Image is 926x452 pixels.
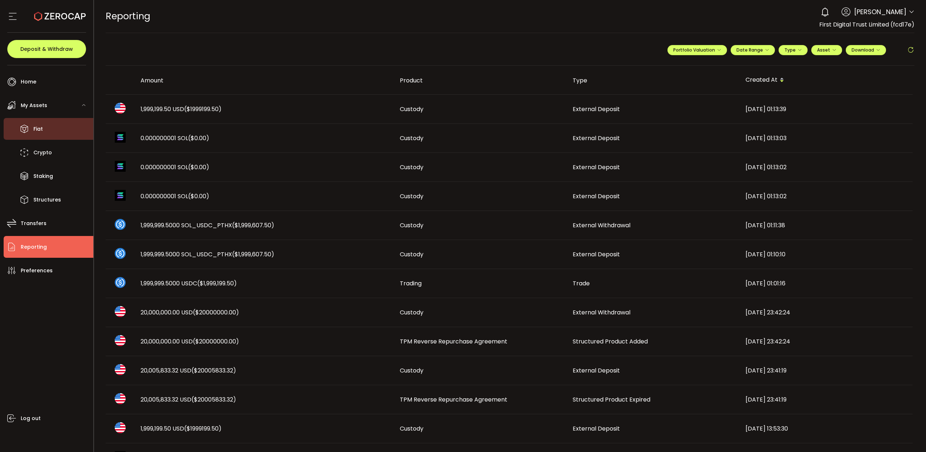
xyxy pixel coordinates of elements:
[141,134,209,142] span: 0.000000001 SOL
[811,45,842,55] button: Asset
[141,250,274,258] span: 1,999,999.5000 SOL_USDC_PTHX
[740,308,913,317] div: [DATE] 23:42:24
[115,306,126,317] img: usd_portfolio.svg
[740,279,913,288] div: [DATE] 01:01:16
[141,424,222,433] span: 1,999,199.50 USD
[740,221,913,229] div: [DATE] 01:11:38
[21,100,47,111] span: My Assets
[817,47,830,53] span: Asset
[21,242,47,252] span: Reporting
[573,366,620,375] span: External Deposit
[21,77,36,87] span: Home
[115,103,126,114] img: usd_portfolio.svg
[400,163,423,171] span: Custody
[740,134,913,142] div: [DATE] 01:13:03
[115,161,126,172] img: sol_portfolio.png
[400,105,423,113] span: Custody
[141,192,209,200] span: 0.000000001 SOL
[188,192,209,200] span: ($0.00)
[115,190,126,201] img: sol_portfolio.png
[141,221,274,229] span: 1,999,999.5000 SOL_USDC_PTHX
[740,424,913,433] div: [DATE] 13:53:30
[852,47,880,53] span: Download
[400,279,422,288] span: Trading
[740,395,913,404] div: [DATE] 23:41:19
[115,422,126,433] img: usd_portfolio.svg
[115,132,126,143] img: sol_portfolio.png
[740,192,913,200] div: [DATE] 01:13:02
[573,308,630,317] span: External Withdrawal
[21,265,53,276] span: Preferences
[191,395,236,404] span: ($20005833.32)
[819,20,914,29] span: First Digital Trust Limited (fcd17e)
[736,47,769,53] span: Date Range
[115,248,126,259] img: sol_usdc_pthx_portfolio.png
[573,221,630,229] span: External Withdrawal
[400,221,423,229] span: Custody
[7,40,86,58] button: Deposit & Withdraw
[573,395,650,404] span: Structured Product Expired
[573,105,620,113] span: External Deposit
[191,366,236,375] span: ($20005833.32)
[740,163,913,171] div: [DATE] 01:13:02
[400,192,423,200] span: Custody
[184,424,222,433] span: ($1999199.50)
[141,366,236,375] span: 20,005,833.32 USD
[854,7,906,17] span: [PERSON_NAME]
[20,46,73,52] span: Deposit & Withdraw
[400,250,423,258] span: Custody
[33,195,61,205] span: Structures
[135,76,394,85] div: Amount
[141,279,237,288] span: 1,999,999.5000 USDC
[197,279,237,288] span: ($1,999,199.50)
[21,413,41,424] span: Log out
[193,337,239,346] span: ($20000000.00)
[115,393,126,404] img: usd_portfolio.svg
[667,45,727,55] button: Portfolio Valuation
[33,147,52,158] span: Crypto
[184,105,222,113] span: ($1999199.50)
[115,277,126,288] img: usdc_portfolio.svg
[573,250,620,258] span: External Deposit
[784,47,802,53] span: Type
[400,134,423,142] span: Custody
[115,335,126,346] img: usd_portfolio.svg
[740,366,913,375] div: [DATE] 23:41:19
[33,171,53,182] span: Staking
[188,163,209,171] span: ($0.00)
[573,163,620,171] span: External Deposit
[232,250,274,258] span: ($1,999,607.50)
[188,134,209,142] span: ($0.00)
[890,417,926,452] iframe: Chat Widget
[400,395,507,404] span: TPM Reverse Repurchase Agreement
[573,279,590,288] span: Trade
[573,424,620,433] span: External Deposit
[573,337,648,346] span: Structured Product Added
[573,134,620,142] span: External Deposit
[846,45,886,55] button: Download
[740,74,913,86] div: Created At
[141,337,239,346] span: 20,000,000.00 USD
[731,45,775,55] button: Date Range
[400,308,423,317] span: Custody
[573,192,620,200] span: External Deposit
[21,218,46,229] span: Transfers
[400,337,507,346] span: TPM Reverse Repurchase Agreement
[193,308,239,317] span: ($20000000.00)
[141,395,236,404] span: 20,005,833.32 USD
[115,219,126,230] img: sol_usdc_pthx_portfolio.png
[779,45,808,55] button: Type
[673,47,721,53] span: Portfolio Valuation
[141,105,222,113] span: 1,999,199.50 USD
[106,10,150,23] span: Reporting
[232,221,274,229] span: ($1,999,607.50)
[567,76,740,85] div: Type
[400,366,423,375] span: Custody
[115,364,126,375] img: usd_portfolio.svg
[33,124,43,134] span: Fiat
[141,308,239,317] span: 20,000,000.00 USD
[740,105,913,113] div: [DATE] 01:13:39
[394,76,567,85] div: Product
[400,424,423,433] span: Custody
